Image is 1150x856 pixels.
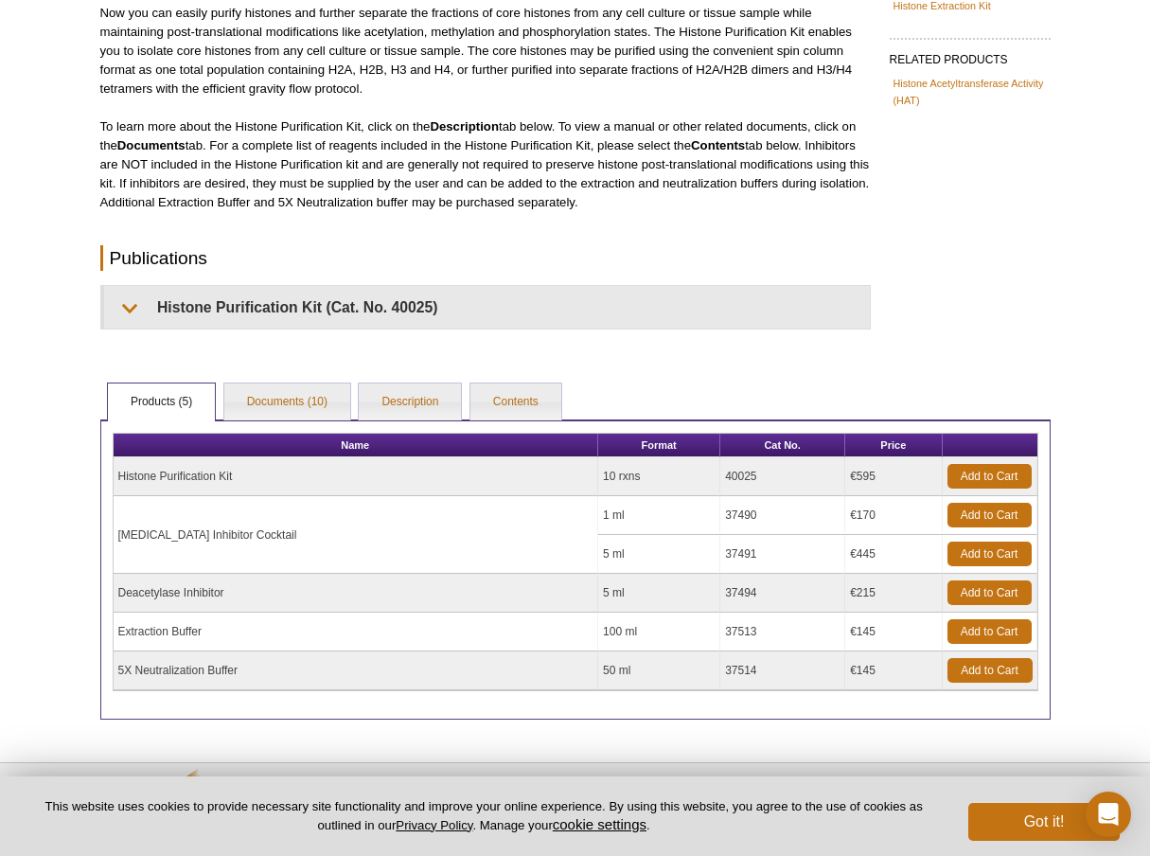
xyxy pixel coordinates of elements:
td: Histone Purification Kit [114,457,599,496]
td: €170 [845,496,942,535]
div: Open Intercom Messenger [1086,792,1131,837]
td: €145 [845,613,942,651]
td: [MEDICAL_DATA] Inhibitor Cocktail [114,496,599,574]
a: Contents [470,383,561,421]
td: Deacetylase Inhibitor [114,574,599,613]
a: Add to Cart [947,503,1032,527]
a: Add to Cart [947,658,1033,683]
td: 5X Neutralization Buffer [114,651,599,690]
td: €215 [845,574,942,613]
th: Format [598,434,720,457]
a: Add to Cart [947,580,1032,605]
a: Add to Cart [947,619,1032,644]
td: 37490 [720,496,845,535]
td: 1 ml [598,496,720,535]
td: 5 ml [598,535,720,574]
td: Extraction Buffer [114,613,599,651]
th: Name [114,434,599,457]
a: Add to Cart [947,542,1032,566]
strong: Contents [691,138,745,152]
th: Price [845,434,942,457]
button: cookie settings [553,816,646,832]
td: €445 [845,535,942,574]
a: Histone Acetyltransferase Activity (HAT) [893,75,1047,109]
td: 5 ml [598,574,720,613]
a: Description [359,383,461,421]
p: Now you can easily purify histones and further separate the fractions of core histones from any c... [100,4,871,98]
button: Got it! [968,803,1120,841]
td: 40025 [720,457,845,496]
td: 37491 [720,535,845,574]
a: Privacy Policy [396,818,472,832]
td: €595 [845,457,942,496]
strong: Description [430,119,499,134]
td: 37514 [720,651,845,690]
td: €145 [845,651,942,690]
strong: Documents [117,138,186,152]
td: 100 ml [598,613,720,651]
th: Cat No. [720,434,845,457]
a: Add to Cart [947,464,1032,489]
img: Active Motif, [91,763,309,840]
h2: RELATED PRODUCTS [890,38,1051,72]
summary: Histone Purification Kit (Cat. No. 40025) [104,286,870,329]
td: 10 rxns [598,457,720,496]
a: Documents (10) [224,383,350,421]
h2: Publications [100,245,871,271]
td: 50 ml [598,651,720,690]
a: Products (5) [108,383,215,421]
td: 37494 [720,574,845,613]
p: This website uses cookies to provide necessary site functionality and improve your online experie... [30,798,937,834]
td: 37513 [720,613,845,651]
p: To learn more about the Histone Purification Kit, click on the tab below. To view a manual or oth... [100,117,871,212]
